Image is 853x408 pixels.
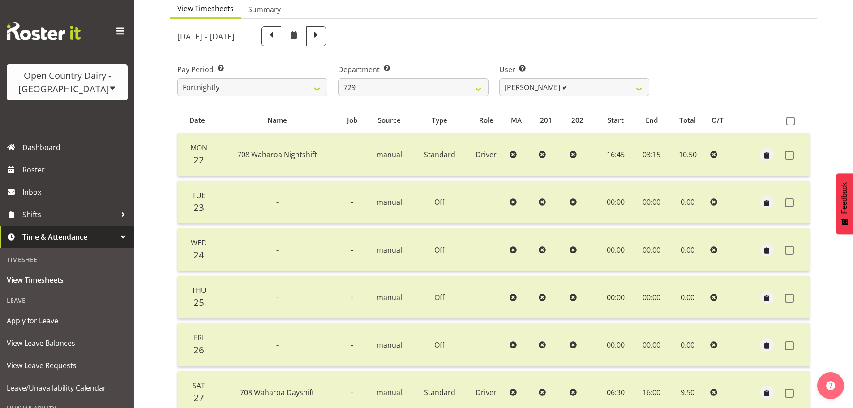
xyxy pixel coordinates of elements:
span: manual [377,150,402,159]
td: Off [412,181,466,224]
span: 201 [540,115,552,125]
span: Summary [248,4,281,15]
td: 10.50 [669,133,706,176]
span: Thu [192,285,206,295]
span: 22 [193,154,204,166]
div: Leave [2,291,132,309]
span: manual [377,292,402,302]
span: Inbox [22,185,130,199]
span: manual [377,245,402,255]
span: - [276,197,279,207]
span: Apply for Leave [7,314,128,327]
span: - [351,150,353,159]
span: Total [679,115,696,125]
td: 00:00 [634,323,669,366]
span: Type [432,115,447,125]
span: 23 [193,201,204,214]
div: Timesheet [2,250,132,269]
span: Fri [194,333,204,343]
td: 16:45 [597,133,634,176]
span: MA [511,115,522,125]
td: 0.00 [669,323,706,366]
span: 202 [571,115,583,125]
label: User [499,64,649,75]
span: Driver [476,150,497,159]
span: Feedback [840,182,849,214]
span: Dashboard [22,141,130,154]
span: Time & Attendance [22,230,116,244]
span: Tue [192,190,206,200]
span: - [276,245,279,255]
span: Job [347,115,357,125]
a: View Leave Requests [2,354,132,377]
span: 708 Waharoa Dayshift [240,387,314,397]
a: Leave/Unavailability Calendar [2,377,132,399]
td: Standard [412,133,466,176]
span: Wed [191,238,207,248]
td: Off [412,276,466,319]
span: 25 [193,296,204,309]
span: Roster [22,163,130,176]
span: View Leave Balances [7,336,128,350]
a: View Leave Balances [2,332,132,354]
td: 03:15 [634,133,669,176]
span: View Leave Requests [7,359,128,372]
span: Shifts [22,208,116,221]
span: - [276,340,279,350]
td: Off [412,228,466,271]
span: 24 [193,249,204,261]
span: - [351,197,353,207]
span: - [351,245,353,255]
a: View Timesheets [2,269,132,291]
button: Feedback - Show survey [836,173,853,234]
img: help-xxl-2.png [826,381,835,390]
span: Name [267,115,287,125]
img: Rosterit website logo [7,22,81,40]
div: Open Country Dairy - [GEOGRAPHIC_DATA] [16,69,119,96]
span: Driver [476,387,497,397]
td: 00:00 [597,323,634,366]
td: 00:00 [597,276,634,319]
span: End [646,115,658,125]
span: - [276,292,279,302]
label: Pay Period [177,64,327,75]
span: Source [378,115,401,125]
span: Date [189,115,205,125]
span: Start [608,115,624,125]
span: Leave/Unavailability Calendar [7,381,128,395]
span: 26 [193,344,204,356]
span: 708 Waharoa Nightshift [237,150,317,159]
span: manual [377,340,402,350]
label: Department [338,64,488,75]
span: - [351,387,353,397]
td: 00:00 [634,181,669,224]
a: Apply for Leave [2,309,132,332]
span: O/T [712,115,724,125]
span: 27 [193,391,204,404]
td: 00:00 [634,228,669,271]
span: - [351,292,353,302]
td: 0.00 [669,181,706,224]
td: Off [412,323,466,366]
td: 00:00 [597,228,634,271]
td: 00:00 [634,276,669,319]
span: Mon [190,143,207,153]
span: Sat [193,381,205,391]
td: 0.00 [669,276,706,319]
td: 00:00 [597,181,634,224]
h5: [DATE] - [DATE] [177,31,235,41]
span: View Timesheets [177,3,234,14]
span: View Timesheets [7,273,128,287]
span: manual [377,387,402,397]
td: 0.00 [669,228,706,271]
span: - [351,340,353,350]
span: Role [479,115,493,125]
span: manual [377,197,402,207]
